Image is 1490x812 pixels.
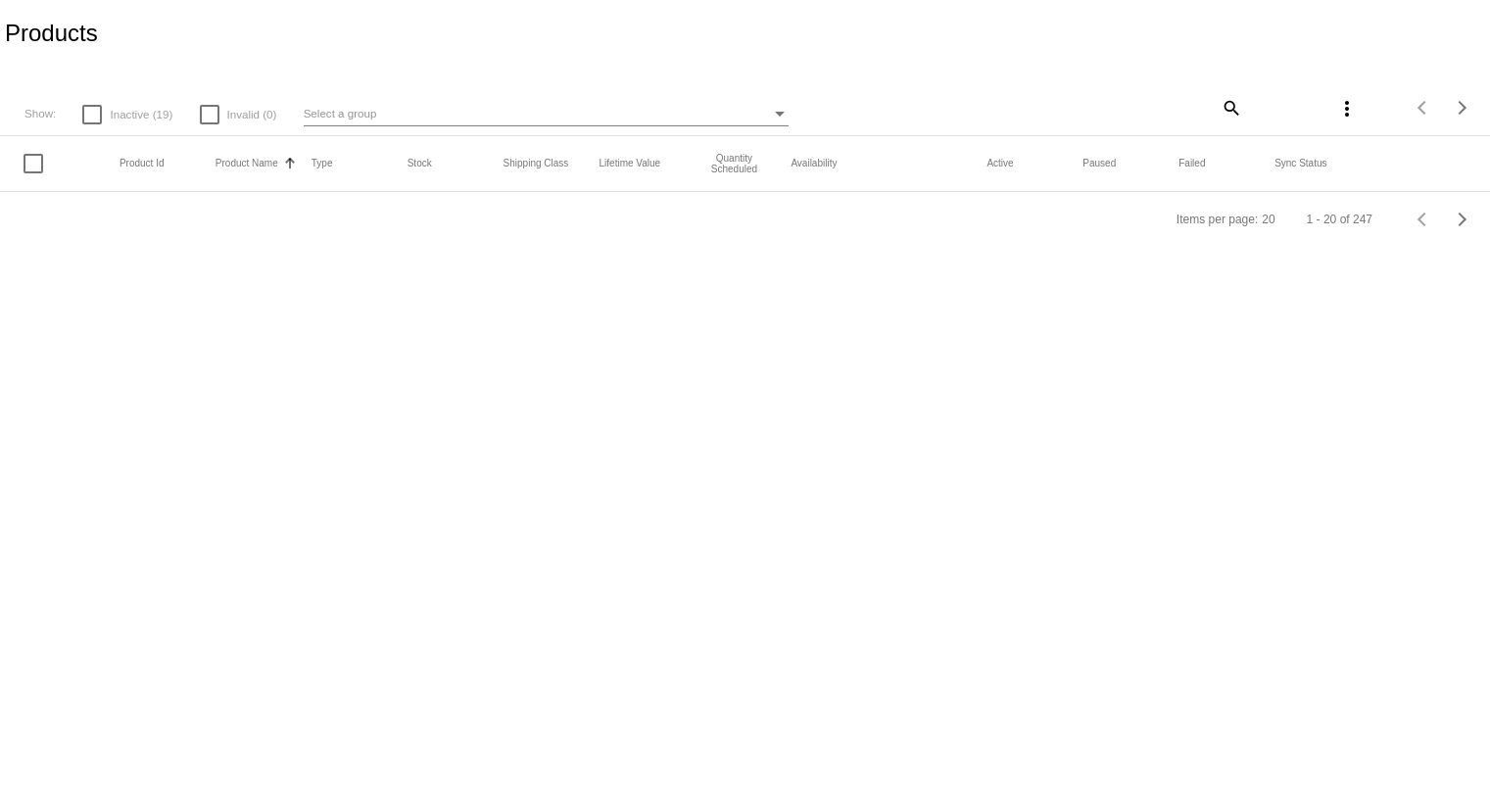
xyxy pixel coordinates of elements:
span: Inactive (19) [110,103,172,126]
button: Next page [1443,88,1482,127]
button: Change sorting for ProductType [312,158,333,169]
mat-select: Select a group [304,102,789,126]
button: Change sorting for StockLevel [408,158,432,169]
button: Next page [1443,200,1482,239]
button: Change sorting for ShippingClass [504,158,569,169]
h2: Products [5,20,98,47]
button: Previous page [1404,88,1443,127]
button: Change sorting for TotalQuantityScheduledActive [986,158,1013,169]
button: Change sorting for TotalQuantityFailed [1178,158,1205,169]
button: Change sorting for ProductName [216,158,278,169]
span: Select a group [304,107,377,119]
button: Change sorting for ValidationErrorCode [1274,158,1326,169]
button: Change sorting for LifetimeValue [600,158,661,169]
div: 20 [1262,213,1274,226]
button: Change sorting for QuantityScheduled [695,153,773,174]
span: Invalid (0) [227,103,277,126]
mat-header-cell: Availability [791,158,986,168]
div: Items per page: [1177,213,1258,226]
mat-icon: search [1219,92,1242,122]
button: Change sorting for ExternalId [120,158,165,169]
button: Change sorting for TotalQuantityScheduledPaused [1082,158,1116,169]
mat-icon: more_vert [1335,97,1359,120]
div: 1 - 20 of 247 [1307,213,1372,226]
button: Previous page [1404,200,1443,239]
span: Show: [24,107,56,119]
